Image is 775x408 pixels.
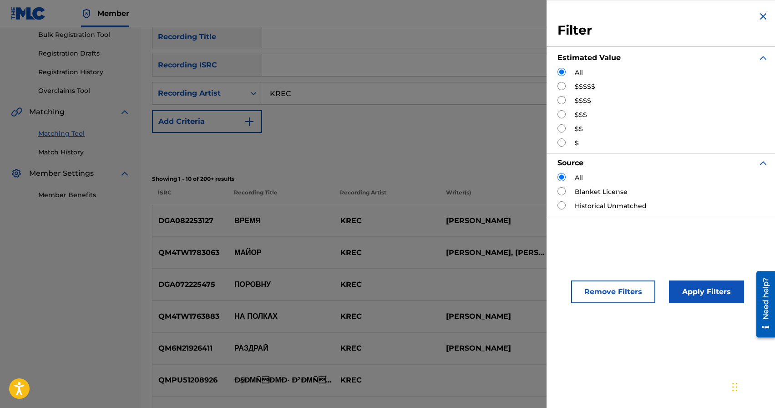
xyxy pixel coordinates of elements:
img: Matching [11,107,22,117]
p: DGA082253127 [152,215,228,226]
a: Match History [38,148,130,157]
span: Member [97,8,129,19]
img: Member Settings [11,168,22,179]
label: Historical Unmatched [575,201,647,211]
p: KREC [334,375,440,386]
a: Overclaims Tool [38,86,130,96]
p: [PERSON_NAME] [440,311,546,322]
img: expand [119,168,130,179]
label: All [575,173,583,183]
label: All [575,68,583,77]
img: expand [758,52,769,63]
p: KREC [334,311,440,322]
iframe: Resource Center [750,267,775,341]
p: Writer(s) [440,189,546,205]
iframe: Chat Widget [729,364,775,408]
p: [PERSON_NAME], [PERSON_NAME] [440,247,546,258]
label: $$ [575,124,583,134]
p: РАЗДРАЙ [228,343,334,354]
a: Registration Drafts [38,49,130,58]
label: $$$$$ [575,82,595,92]
p: [PERSON_NAME] [440,215,546,226]
button: Remove Filters [571,280,655,303]
p: KREC [334,215,440,226]
p: QMPU51208926 [152,375,228,386]
label: $$$ [575,110,587,120]
p: Recording Artist [334,189,440,205]
button: Add Criteria [152,110,262,133]
p: Ð§ÐΜÑÐΜÐ· Ð²ÐΜÑÑ Ð³ÐŸÑÐŸÐŽ [228,375,334,386]
img: MLC Logo [11,7,46,20]
p: KREC [334,343,440,354]
a: Bulk Registration Tool [38,30,130,40]
p: ПОРОВНУ [228,279,334,290]
p: QM4TW1783063 [152,247,228,258]
button: Apply Filters [669,280,744,303]
span: Matching [29,107,65,117]
strong: Source [557,158,583,167]
div: Виджет чата [729,364,775,408]
img: Top Rightsholder [81,8,92,19]
p: Showing 1 - 10 of 200+ results [152,175,764,183]
a: Registration History [38,67,130,77]
img: expand [119,107,130,117]
p: НА ПОЛКАХ [228,311,334,322]
p: DGA072225475 [152,279,228,290]
p: QM4TW1763883 [152,311,228,322]
label: Blanket License [575,187,628,197]
strong: Estimated Value [557,53,621,62]
p: Recording Title [228,189,334,205]
img: expand [758,158,769,168]
h3: Filter [557,22,769,39]
div: Перетащить [732,373,738,401]
label: $$$$ [575,96,591,106]
p: KREC [334,247,440,258]
label: $ [575,138,579,148]
a: Member Benefits [38,190,130,200]
div: Recording Artist [158,88,240,99]
span: Member Settings [29,168,94,179]
p: KREC [334,279,440,290]
p: ВРЕМЯ [228,215,334,226]
form: Search Form [152,25,764,169]
p: МАЙОР [228,247,334,258]
img: close [758,11,769,22]
p: ISRC [152,189,228,205]
p: [PERSON_NAME] [440,343,546,354]
a: Matching Tool [38,129,130,138]
img: 9d2ae6d4665cec9f34b9.svg [244,116,255,127]
p: QM6N21926411 [152,343,228,354]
